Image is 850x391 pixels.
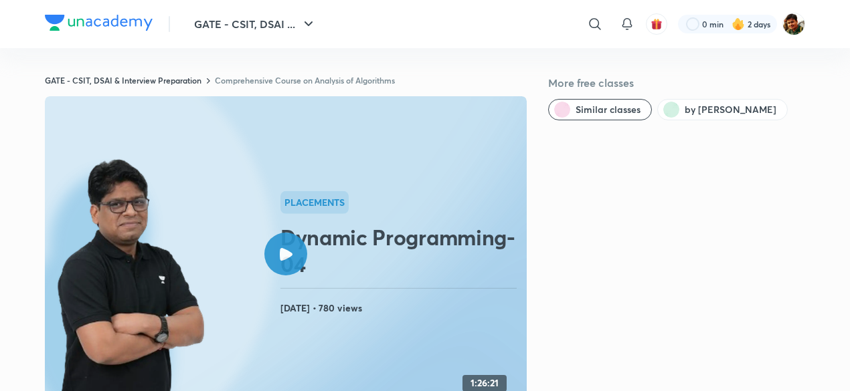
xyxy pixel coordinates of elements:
[685,103,776,116] span: by Pankaj Sharma
[548,75,805,91] h5: More free classes
[576,103,641,116] span: Similar classes
[657,99,788,120] button: by Pankaj Sharma
[782,13,805,35] img: SUVRO
[186,11,325,37] button: GATE - CSIT, DSAI ...
[471,378,499,389] h4: 1:26:21
[215,75,395,86] a: Comprehensive Course on Analysis of Algorithms
[646,13,667,35] button: avatar
[45,75,201,86] a: GATE - CSIT, DSAI & Interview Preparation
[45,15,153,31] img: Company Logo
[45,15,153,34] a: Company Logo
[280,299,521,317] h4: [DATE] • 780 views
[280,224,521,277] h2: Dynamic Programming-04
[651,18,663,30] img: avatar
[732,17,745,31] img: streak
[548,99,652,120] button: Similar classes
